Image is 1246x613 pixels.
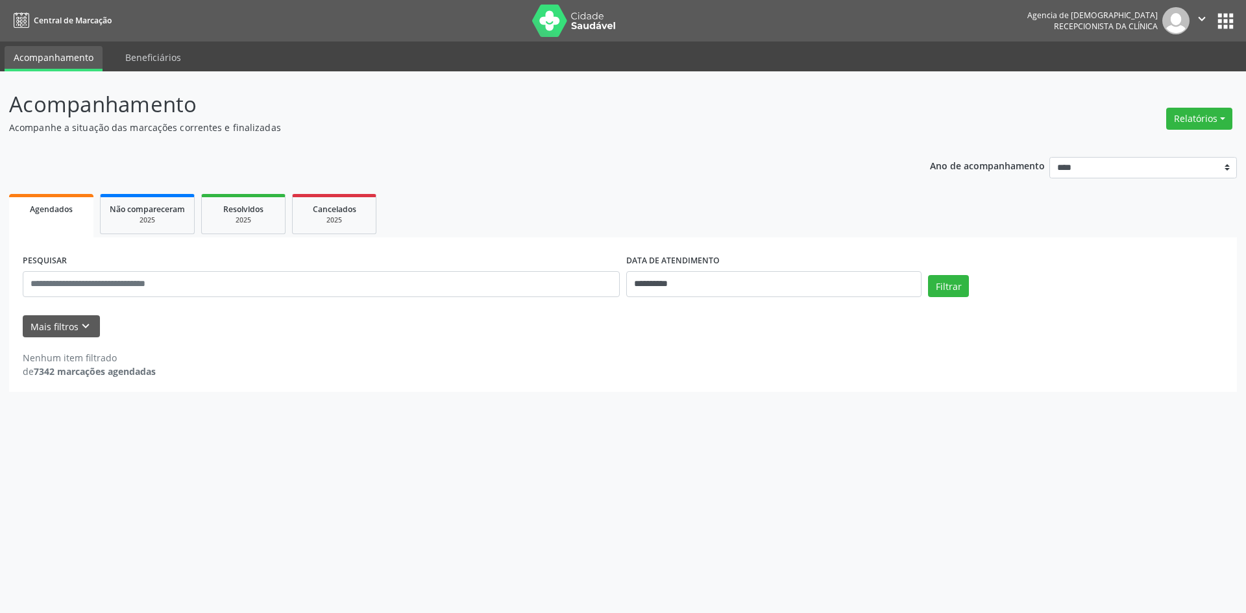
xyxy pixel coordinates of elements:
div: de [23,365,156,378]
a: Beneficiários [116,46,190,69]
p: Ano de acompanhamento [930,157,1045,173]
button: Mais filtroskeyboard_arrow_down [23,315,100,338]
button:  [1190,7,1214,34]
label: PESQUISAR [23,251,67,271]
a: Acompanhamento [5,46,103,71]
div: 2025 [211,215,276,225]
strong: 7342 marcações agendadas [34,365,156,378]
p: Acompanhe a situação das marcações correntes e finalizadas [9,121,868,134]
p: Acompanhamento [9,88,868,121]
i:  [1195,12,1209,26]
div: 2025 [110,215,185,225]
i: keyboard_arrow_down [79,319,93,333]
span: Não compareceram [110,204,185,215]
div: Nenhum item filtrado [23,351,156,365]
span: Resolvidos [223,204,263,215]
button: Relatórios [1166,108,1232,130]
span: Agendados [30,204,73,215]
a: Central de Marcação [9,10,112,31]
label: DATA DE ATENDIMENTO [626,251,720,271]
div: 2025 [302,215,367,225]
img: img [1162,7,1190,34]
button: apps [1214,10,1237,32]
button: Filtrar [928,275,969,297]
span: Central de Marcação [34,15,112,26]
span: Recepcionista da clínica [1054,21,1158,32]
span: Cancelados [313,204,356,215]
div: Agencia de [DEMOGRAPHIC_DATA] [1027,10,1158,21]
